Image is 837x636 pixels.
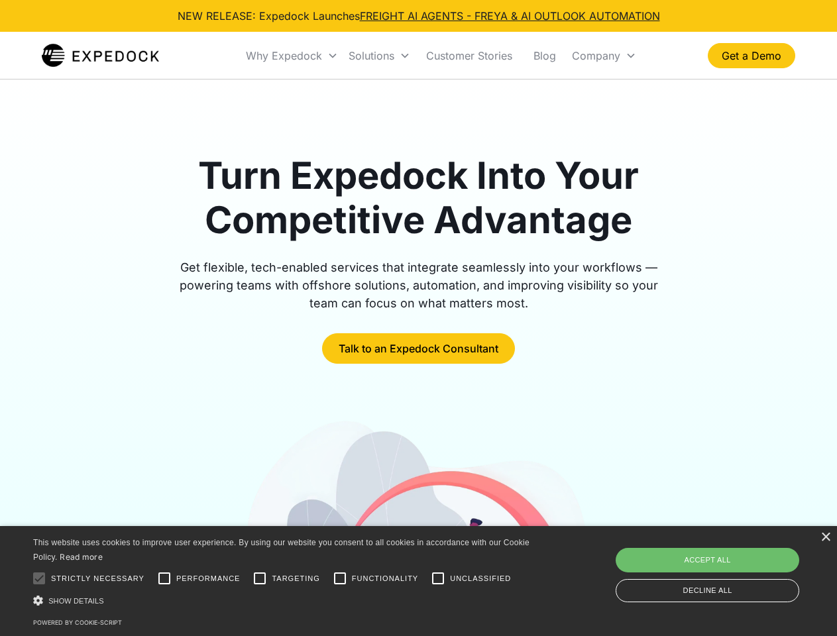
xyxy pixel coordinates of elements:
[246,49,322,62] div: Why Expedock
[42,42,159,69] a: home
[176,573,241,584] span: Performance
[322,333,515,364] a: Talk to an Expedock Consultant
[360,9,660,23] a: FREIGHT AI AGENTS - FREYA & AI OUTLOOK AUTOMATION
[349,49,394,62] div: Solutions
[60,552,103,562] a: Read more
[416,33,523,78] a: Customer Stories
[567,33,642,78] div: Company
[272,573,319,584] span: Targeting
[450,573,511,584] span: Unclassified
[33,619,122,626] a: Powered by cookie-script
[352,573,418,584] span: Functionality
[51,573,144,584] span: Strictly necessary
[572,49,620,62] div: Company
[164,258,673,312] div: Get flexible, tech-enabled services that integrate seamlessly into your workflows — powering team...
[343,33,416,78] div: Solutions
[33,538,530,562] span: This website uses cookies to improve user experience. By using our website you consent to all coo...
[178,8,660,24] div: NEW RELEASE: Expedock Launches
[42,42,159,69] img: Expedock Logo
[164,154,673,242] h1: Turn Expedock Into Your Competitive Advantage
[616,493,837,636] iframe: Chat Widget
[241,33,343,78] div: Why Expedock
[33,594,534,608] div: Show details
[708,43,795,68] a: Get a Demo
[48,597,104,605] span: Show details
[523,33,567,78] a: Blog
